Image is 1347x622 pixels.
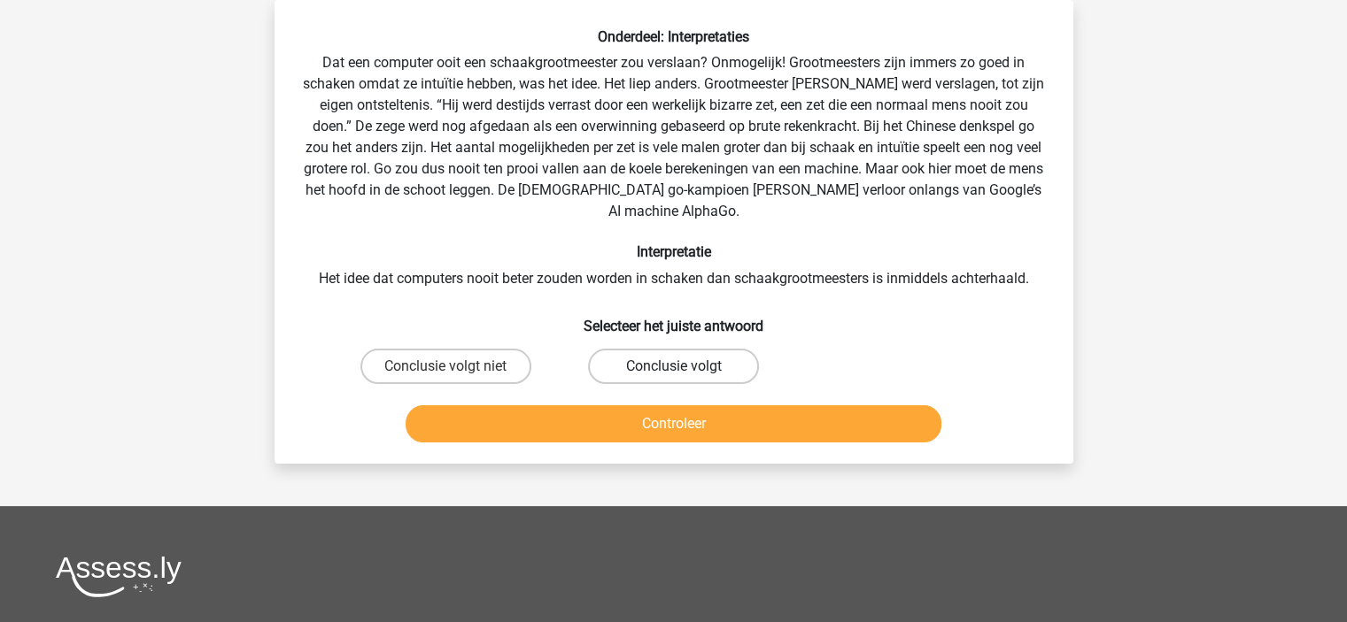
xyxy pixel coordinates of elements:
h6: Interpretatie [303,243,1045,260]
h6: Selecteer het juiste antwoord [303,303,1045,334]
label: Conclusie volgt [588,349,759,384]
label: Conclusie volgt niet [360,349,531,384]
button: Controleer [406,405,941,442]
h6: Onderdeel: Interpretaties [303,28,1045,45]
img: Assessly logo [56,556,182,597]
div: Dat een computer ooit een schaakgrootmeester zou verslaan? Onmogelijk! Grootmeesters zijn immers ... [282,28,1066,449]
